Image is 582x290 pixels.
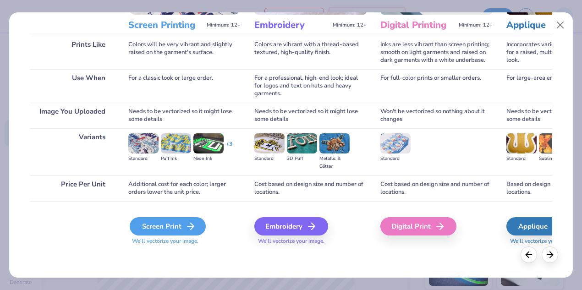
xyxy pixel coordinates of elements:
[333,22,367,28] span: Minimum: 12+
[254,133,285,153] img: Standard
[506,155,537,163] div: Standard
[161,155,191,163] div: Puff Ink
[128,237,241,245] span: We'll vectorize your image.
[319,155,350,170] div: Metallic & Glitter
[207,22,241,28] span: Minimum: 12+
[539,155,569,163] div: Sublimated
[380,103,493,128] div: Won't be vectorized so nothing about it changes
[128,19,203,31] h3: Screen Printing
[254,69,367,103] div: For a professional, high-end look; ideal for logos and text on hats and heavy garments.
[30,69,115,103] div: Use When
[128,175,241,201] div: Additional cost for each color; larger orders lower the unit price.
[193,155,224,163] div: Neon Ink
[30,36,115,69] div: Prints Like
[128,133,159,153] img: Standard
[128,69,241,103] div: For a classic look or large order.
[254,103,367,128] div: Needs to be vectorized so it might lose some details
[539,133,569,153] img: Sublimated
[254,217,328,235] div: Embroidery
[380,19,455,31] h3: Digital Printing
[161,133,191,153] img: Puff Ink
[287,133,317,153] img: 3D Puff
[30,175,115,201] div: Price Per Unit
[506,133,537,153] img: Standard
[380,133,411,153] img: Standard
[254,155,285,163] div: Standard
[380,217,456,235] div: Digital Print
[130,217,206,235] div: Screen Print
[226,140,232,156] div: + 3
[128,103,241,128] div: Needs to be vectorized so it might lose some details
[380,36,493,69] div: Inks are less vibrant than screen printing; smooth on light garments and raised on dark garments ...
[254,36,367,69] div: Colors are vibrant with a thread-based textured, high-quality finish.
[287,155,317,163] div: 3D Puff
[506,217,574,235] div: Applique
[319,133,350,153] img: Metallic & Glitter
[30,103,115,128] div: Image You Uploaded
[254,175,367,201] div: Cost based on design size and number of locations.
[128,36,241,69] div: Colors will be very vibrant and slightly raised on the garment's surface.
[380,69,493,103] div: For full-color prints or smaller orders.
[380,155,411,163] div: Standard
[254,237,367,245] span: We'll vectorize your image.
[193,133,224,153] img: Neon Ink
[380,175,493,201] div: Cost based on design size and number of locations.
[254,19,329,31] h3: Embroidery
[128,155,159,163] div: Standard
[30,128,115,175] div: Variants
